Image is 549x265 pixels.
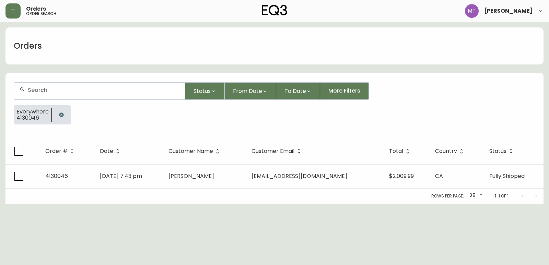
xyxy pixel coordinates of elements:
[252,149,294,153] span: Customer Email
[26,12,56,16] h5: order search
[233,87,262,95] span: From Date
[262,5,287,16] img: logo
[328,87,360,95] span: More Filters
[16,109,49,115] span: Everywhere
[389,172,414,180] span: $2,009.99
[14,40,42,52] h1: Orders
[168,148,222,154] span: Customer Name
[489,172,525,180] span: Fully Shipped
[465,4,479,18] img: 397d82b7ede99da91c28605cdd79fceb
[100,148,122,154] span: Date
[225,82,276,100] button: From Date
[100,172,142,180] span: [DATE] 7:43 pm
[489,149,506,153] span: Status
[252,148,303,154] span: Customer Email
[435,149,457,153] span: Country
[320,82,369,100] button: More Filters
[26,6,46,12] span: Orders
[389,149,403,153] span: Total
[45,172,68,180] span: 4130046
[435,172,443,180] span: CA
[168,172,214,180] span: [PERSON_NAME]
[194,87,211,95] span: Status
[45,148,77,154] span: Order #
[431,193,464,199] p: Rows per page:
[484,8,533,14] span: [PERSON_NAME]
[284,87,306,95] span: To Date
[100,149,113,153] span: Date
[28,87,179,93] input: Search
[389,148,412,154] span: Total
[435,148,466,154] span: Country
[495,193,509,199] p: 1-1 of 1
[45,149,68,153] span: Order #
[185,82,225,100] button: Status
[276,82,320,100] button: To Date
[489,148,515,154] span: Status
[467,190,484,202] div: 25
[252,172,347,180] span: [EMAIL_ADDRESS][DOMAIN_NAME]
[16,115,49,121] span: 4130046
[168,149,213,153] span: Customer Name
